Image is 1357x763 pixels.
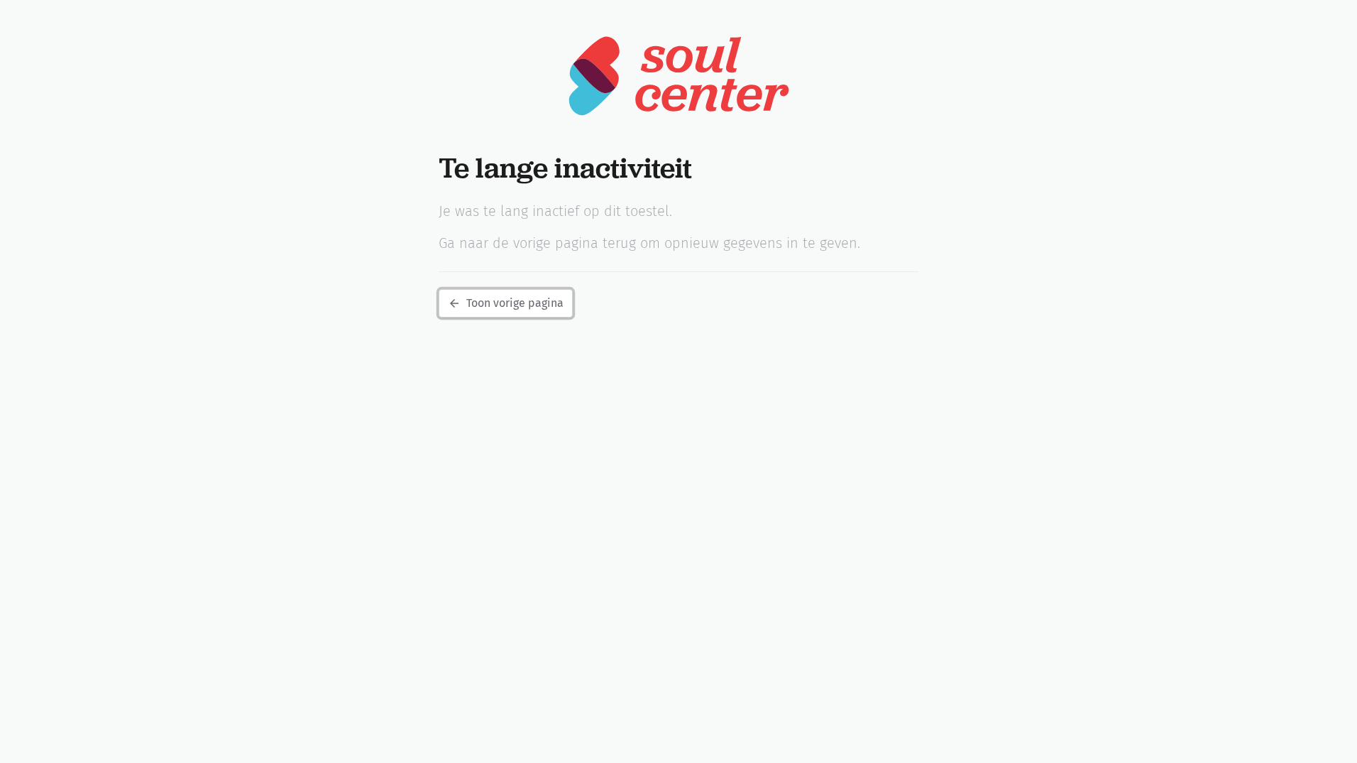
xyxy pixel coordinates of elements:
img: logo [567,34,789,117]
p: Je was te lang inactief op dit toestel. [439,201,919,222]
i: arrow_back [448,297,461,310]
p: Ga naar de vorige pagina terug om opnieuw gegevens in te geven. [439,233,919,254]
a: Toon vorige pagina [439,289,573,318]
h1: Te lange inactiviteit [439,151,919,184]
